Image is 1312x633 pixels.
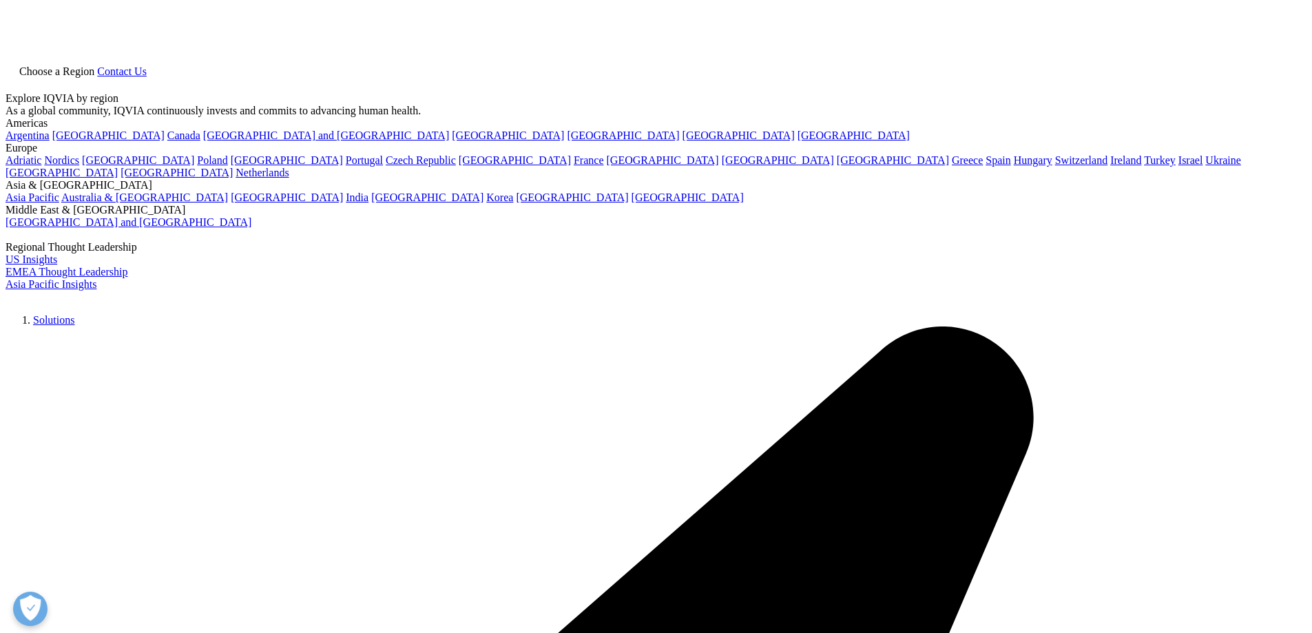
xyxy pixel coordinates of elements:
[231,154,343,166] a: [GEOGRAPHIC_DATA]
[1014,154,1052,166] a: Hungary
[346,191,368,203] a: India
[371,191,483,203] a: [GEOGRAPHIC_DATA]
[952,154,983,166] a: Greece
[52,129,165,141] a: [GEOGRAPHIC_DATA]
[6,204,1306,216] div: Middle East & [GEOGRAPHIC_DATA]
[13,592,48,626] button: 打开偏好
[632,191,744,203] a: [GEOGRAPHIC_DATA]
[97,65,147,77] a: Contact Us
[574,154,604,166] a: France
[837,154,949,166] a: [GEOGRAPHIC_DATA]
[722,154,834,166] a: [GEOGRAPHIC_DATA]
[6,92,1306,105] div: Explore IQVIA by region
[44,154,79,166] a: Nordics
[61,191,228,203] a: Australia & [GEOGRAPHIC_DATA]
[6,117,1306,129] div: Americas
[6,154,41,166] a: Adriatic
[798,129,910,141] a: [GEOGRAPHIC_DATA]
[203,129,449,141] a: [GEOGRAPHIC_DATA] and [GEOGRAPHIC_DATA]
[197,154,227,166] a: Poland
[683,129,795,141] a: [GEOGRAPHIC_DATA]
[346,154,383,166] a: Portugal
[6,142,1306,154] div: Europe
[6,278,96,290] a: Asia Pacific Insights
[452,129,564,141] a: [GEOGRAPHIC_DATA]
[6,253,57,265] a: US Insights
[459,154,571,166] a: [GEOGRAPHIC_DATA]
[6,179,1306,191] div: Asia & [GEOGRAPHIC_DATA]
[19,65,94,77] span: Choose a Region
[6,129,50,141] a: Argentina
[6,241,1306,253] div: Regional Thought Leadership
[567,129,679,141] a: [GEOGRAPHIC_DATA]
[167,129,200,141] a: Canada
[6,191,59,203] a: Asia Pacific
[386,154,456,166] a: Czech Republic
[986,154,1010,166] a: Spain
[6,266,127,278] a: EMEA Thought Leadership
[486,191,513,203] a: Korea
[231,191,343,203] a: [GEOGRAPHIC_DATA]
[1144,154,1176,166] a: Turkey
[1205,154,1241,166] a: Ukraine
[121,167,233,178] a: [GEOGRAPHIC_DATA]
[236,167,289,178] a: Netherlands
[607,154,719,166] a: [GEOGRAPHIC_DATA]
[1110,154,1141,166] a: Ireland
[6,167,118,178] a: [GEOGRAPHIC_DATA]
[82,154,194,166] a: [GEOGRAPHIC_DATA]
[6,216,251,228] a: [GEOGRAPHIC_DATA] and [GEOGRAPHIC_DATA]
[1178,154,1203,166] a: Israel
[6,105,1306,117] div: As a global community, IQVIA continuously invests and commits to advancing human health.
[1055,154,1107,166] a: Switzerland
[33,314,74,326] a: Solutions
[516,191,628,203] a: [GEOGRAPHIC_DATA]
